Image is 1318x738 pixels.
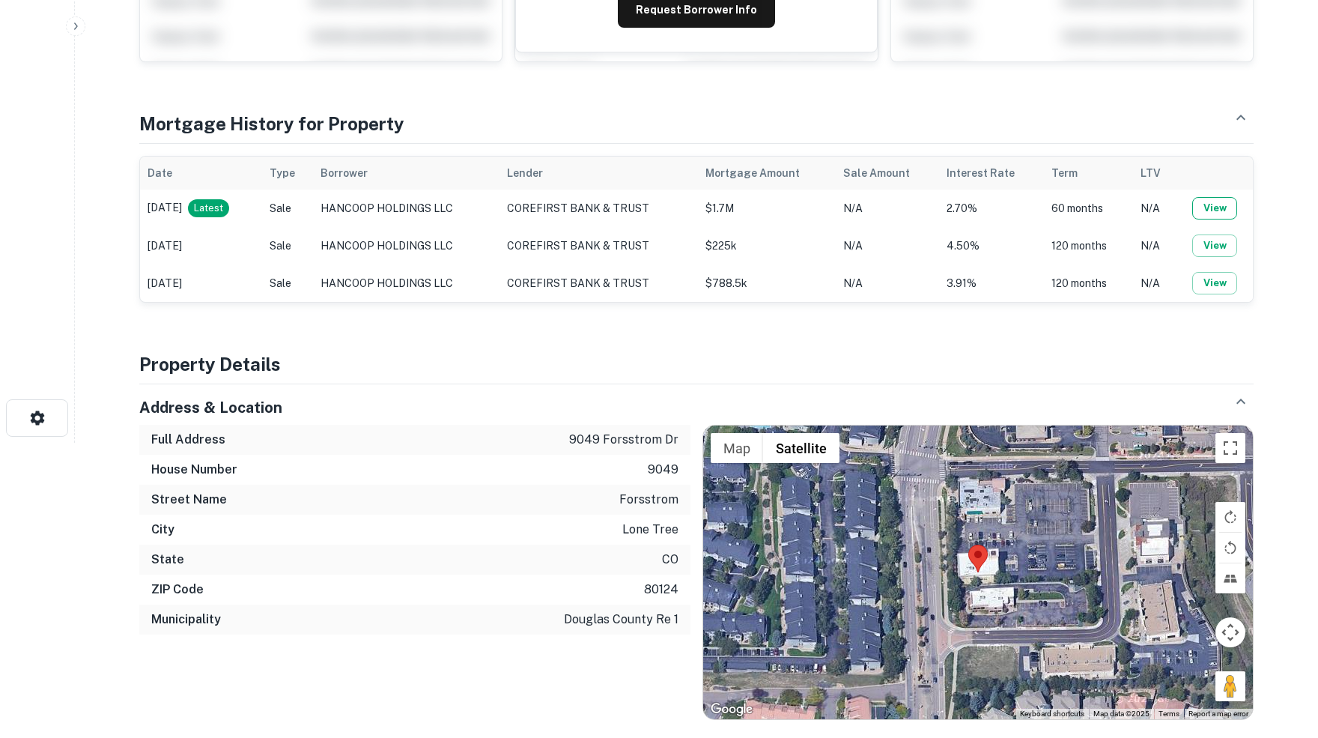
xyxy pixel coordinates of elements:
button: View [1192,197,1237,220]
th: Date [140,157,262,190]
button: Show street map [711,433,763,463]
button: Tilt map [1215,563,1245,593]
td: N/A [1133,190,1177,227]
h6: ZIP Code [151,581,204,599]
h4: Property Details [139,351,1254,378]
td: 120 months [1044,264,1133,302]
td: COREFIRST BANK & TRUST [499,264,698,302]
td: Sale [262,190,313,227]
h6: State [151,551,184,569]
td: 2.70% [939,190,1044,227]
td: [DATE] [140,227,262,264]
h6: City [151,521,174,539]
td: N/A [1133,264,1177,302]
td: COREFIRST BANK & TRUST [499,227,698,264]
p: douglas county re 1 [564,611,678,629]
button: View [1192,235,1237,257]
th: Mortgage Amount [698,157,836,190]
td: Sale [262,227,313,264]
h6: Full Address [151,431,225,449]
td: [DATE] [140,264,262,302]
p: 9049 forsstrom dr [569,431,678,449]
th: Lender [499,157,698,190]
span: Latest [188,201,229,216]
td: 120 months [1044,227,1133,264]
a: Open this area in Google Maps (opens a new window) [707,700,756,719]
td: 4.50% [939,227,1044,264]
td: HANCOOP HOLDINGS LLC [313,227,499,264]
a: Report a map error [1188,710,1248,718]
a: Terms [1158,710,1179,718]
span: Map data ©2025 [1093,710,1150,718]
td: N/A [836,227,939,264]
td: N/A [836,190,939,227]
button: Show satellite imagery [763,433,839,463]
h5: Address & Location [139,396,282,419]
td: [DATE] [140,190,262,227]
button: Keyboard shortcuts [1020,709,1084,719]
h6: House Number [151,461,237,479]
p: 9049 [648,461,678,479]
td: HANCOOP HOLDINGS LLC [313,190,499,227]
th: Term [1044,157,1133,190]
td: N/A [836,264,939,302]
p: 80124 [644,581,678,599]
td: COREFIRST BANK & TRUST [499,190,698,227]
th: Borrower [313,157,499,190]
h6: Street Name [151,491,227,509]
td: $788.5k [698,264,836,302]
h4: Mortgage History for Property [139,110,404,137]
p: forsstrom [619,491,678,509]
th: Interest Rate [939,157,1044,190]
button: Rotate map counterclockwise [1215,533,1245,563]
button: Drag Pegman onto the map to open Street View [1215,671,1245,701]
p: co [662,551,678,569]
td: $1.7M [698,190,836,227]
td: 3.91% [939,264,1044,302]
img: Google [707,700,756,719]
td: HANCOOP HOLDINGS LLC [313,264,499,302]
button: Rotate map clockwise [1215,502,1245,532]
h6: Municipality [151,611,221,629]
td: N/A [1133,227,1177,264]
button: Toggle fullscreen view [1215,433,1245,463]
th: Sale Amount [836,157,939,190]
button: View [1192,272,1237,294]
td: Sale [262,264,313,302]
td: 60 months [1044,190,1133,227]
button: Map camera controls [1215,617,1245,647]
td: $225k [698,227,836,264]
th: Type [262,157,313,190]
th: LTV [1133,157,1177,190]
p: lone tree [622,521,678,539]
iframe: Chat Widget [1243,570,1318,642]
